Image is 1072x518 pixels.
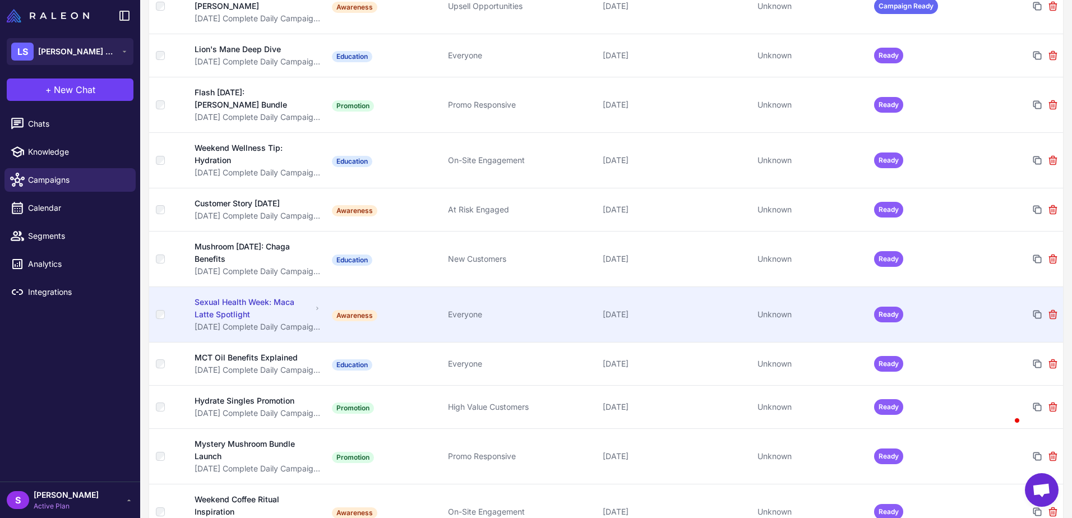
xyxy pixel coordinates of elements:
div: Hydrate Singles Promotion [195,395,294,407]
a: Chats [4,112,136,136]
span: Ready [874,97,903,113]
div: [DATE] [603,99,748,111]
div: Unknown [757,401,865,413]
div: [DATE] Complete Daily Campaign Plan [195,321,321,333]
div: [DATE] Complete Daily Campaign Plan [195,364,321,376]
span: Awareness [332,2,377,13]
div: [DATE] Complete Daily Campaign Plan [195,111,321,123]
span: Ready [874,251,903,267]
span: Awareness [332,310,377,321]
div: Promo Responsive [448,99,594,111]
span: Ready [874,307,903,322]
div: [DATE] [603,506,748,518]
span: Calendar [28,202,127,214]
span: Ready [874,152,903,168]
div: [DATE] Complete Daily Campaign Plan [195,210,321,222]
span: Promotion [332,452,374,463]
span: Campaigns [28,174,127,186]
a: Segments [4,224,136,248]
a: Knowledge [4,140,136,164]
span: Ready [874,399,903,415]
div: Unknown [757,358,865,370]
div: Unknown [757,203,865,216]
div: Mystery Mushroom Bundle Launch [195,438,310,462]
div: Customer Story [DATE] [195,197,280,210]
div: Lion's Mane Deep Dive [195,43,281,55]
a: Campaigns [4,168,136,192]
span: Ready [874,356,903,372]
span: [PERSON_NAME] Superfood [38,45,117,58]
div: Unknown [757,49,865,62]
button: +New Chat [7,78,133,101]
div: [DATE] Complete Daily Campaign Plan [195,407,321,419]
span: + [45,83,52,96]
a: Integrations [4,280,136,304]
div: [DATE] [603,358,748,370]
img: Raleon Logo [7,9,89,22]
span: Promotion [332,403,374,414]
span: Knowledge [28,146,127,158]
div: Everyone [448,358,594,370]
div: [DATE] [603,308,748,321]
div: Everyone [448,308,594,321]
span: Ready [874,48,903,63]
a: Open chat [1025,473,1059,507]
div: [DATE] Complete Daily Campaign Plan [195,462,321,475]
div: Weekend Wellness Tip: Hydration [195,142,310,166]
div: Mushroom [DATE]: Chaga Benefits [195,240,310,265]
span: Ready [874,202,903,218]
span: Ready [874,448,903,464]
a: Analytics [4,252,136,276]
div: [DATE] [603,49,748,62]
span: Awareness [332,205,377,216]
div: MCT Oil Benefits Explained [195,351,298,364]
div: [DATE] Complete Daily Campaign Plan [195,265,321,277]
div: On-Site Engagement [448,154,594,166]
div: Sexual Health Week: Maca Latte Spotlight [195,296,312,321]
div: Unknown [757,99,865,111]
span: Active Plan [34,501,99,511]
div: [DATE] [603,401,748,413]
div: New Customers [448,253,594,265]
span: Segments [28,230,127,242]
div: S [7,491,29,509]
span: New Chat [54,83,95,96]
a: Calendar [4,196,136,220]
div: Unknown [757,308,865,321]
div: [DATE] [603,253,748,265]
button: LS[PERSON_NAME] Superfood [7,38,133,65]
span: [PERSON_NAME] [34,489,99,501]
span: Chats [28,118,127,130]
div: Promo Responsive [448,450,594,462]
span: Education [332,359,372,371]
div: [DATE] Complete Daily Campaign Plan [195,166,321,179]
div: Unknown [757,450,865,462]
div: Weekend Coffee Ritual Inspiration [195,493,310,518]
span: Promotion [332,100,374,112]
div: On-Site Engagement [448,506,594,518]
div: [DATE] [603,450,748,462]
span: Analytics [28,258,127,270]
div: Unknown [757,506,865,518]
span: Education [332,255,372,266]
div: Everyone [448,49,594,62]
div: High Value Customers [448,401,594,413]
div: At Risk Engaged [448,203,594,216]
span: Education [332,51,372,62]
span: Integrations [28,286,127,298]
div: [DATE] Complete Daily Campaign Plan [195,55,321,68]
div: Unknown [757,154,865,166]
div: [DATE] [603,203,748,216]
div: [DATE] [603,154,748,166]
div: LS [11,43,34,61]
div: Unknown [757,253,865,265]
span: Education [332,156,372,167]
div: [DATE] Complete Daily Campaign Plan [195,12,321,25]
div: Flash [DATE]: [PERSON_NAME] Bundle [195,86,311,111]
